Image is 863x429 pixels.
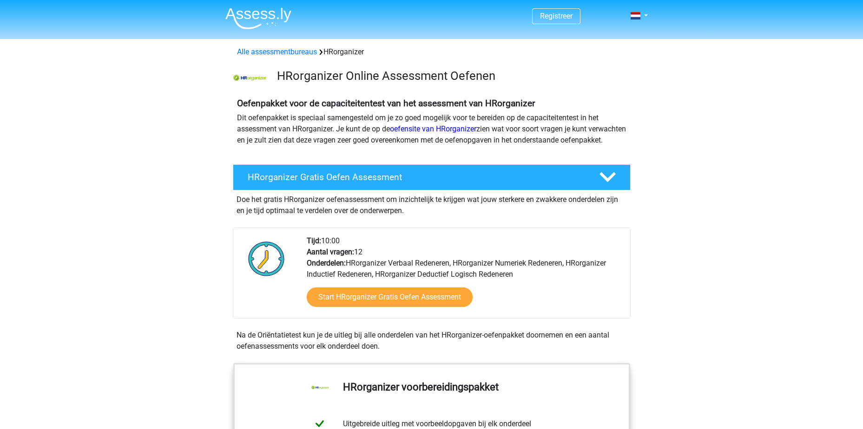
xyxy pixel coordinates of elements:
[300,235,630,318] div: 10:00 12 HRorganizer Verbaal Redeneren, HRorganizer Numeriek Redeneren, HRorganizer Inductief Red...
[225,7,291,29] img: Assessly
[307,247,354,256] b: Aantal vragen:
[390,124,476,133] a: oefensite van HRorganizer
[237,47,317,56] a: Alle assessmentbureaus
[540,12,573,20] a: Registreer
[233,75,266,81] img: HRorganizer Logo
[233,46,630,58] div: HRorganizer
[233,330,631,352] div: Na de Oriëntatietest kun je de uitleg bij alle onderdelen van het HRorganizer-oefenpakket doornem...
[307,259,346,267] b: Onderdelen:
[248,172,584,182] h4: HRorganizer Gratis Oefen Assessment
[243,235,290,282] img: Klok
[229,164,634,190] a: HRorganizer Gratis Oefen Assessment
[237,98,535,109] b: Oefenpakket voor de capaciteitentest van het assessment van HRorganizer
[277,69,623,83] h3: HRorganizer Online Assessment Oefenen
[233,190,631,216] div: Doe het gratis HRorganizer oefenassessment om inzichtelijk te krijgen wat jouw sterkere en zwakke...
[307,236,321,245] b: Tijd:
[237,112,626,146] p: Dit oefenpakket is speciaal samengesteld om je zo goed mogelijk voor te bereiden op de capaciteit...
[307,287,473,307] a: Start HRorganizer Gratis Oefen Assessment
